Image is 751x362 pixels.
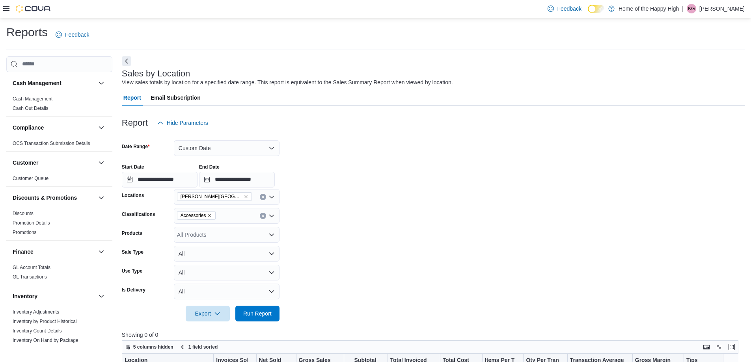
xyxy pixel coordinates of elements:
[177,342,221,352] button: 1 field sorted
[154,115,211,131] button: Hide Parameters
[13,106,48,111] a: Cash Out Details
[174,246,280,262] button: All
[6,139,112,151] div: Compliance
[97,158,106,167] button: Customer
[13,159,95,167] button: Customer
[688,4,695,13] span: KG
[13,309,59,315] a: Inventory Adjustments
[13,292,37,300] h3: Inventory
[13,96,52,102] a: Cash Management
[243,310,272,317] span: Run Report
[244,194,248,199] button: Remove Estevan - Estevan Plaza - Fire & Flower from selection in this group
[13,248,34,256] h3: Finance
[6,263,112,285] div: Finance
[13,79,95,87] button: Cash Management
[122,192,144,199] label: Locations
[122,331,745,339] p: Showing 0 of 0
[174,140,280,156] button: Custom Date
[13,229,37,236] span: Promotions
[13,194,95,202] button: Discounts & Promotions
[13,194,77,202] h3: Discounts & Promotions
[13,328,62,334] a: Inventory Count Details
[190,306,225,321] span: Export
[122,211,155,217] label: Classifications
[619,4,679,13] p: Home of the Happy High
[13,211,34,216] a: Discounts
[13,337,78,343] span: Inventory On Hand by Package
[16,5,51,13] img: Cova
[181,193,242,200] span: [PERSON_NAME][GEOGRAPHIC_DATA] - Fire & Flower
[268,194,275,200] button: Open list of options
[199,164,220,170] label: End Date
[13,159,38,167] h3: Customer
[727,342,736,352] button: Enter fullscreen
[122,56,131,66] button: Next
[13,309,59,315] span: Inventory Adjustments
[13,141,90,146] a: OCS Transaction Submission Details
[52,27,92,43] a: Feedback
[6,94,112,116] div: Cash Management
[13,124,95,132] button: Compliance
[13,79,61,87] h3: Cash Management
[151,90,201,106] span: Email Subscription
[122,230,142,236] label: Products
[13,292,95,300] button: Inventory
[207,213,212,218] button: Remove Accessories from selection in this group
[177,211,216,220] span: Accessories
[122,342,177,352] button: 5 columns hidden
[682,4,684,13] p: |
[122,78,453,87] div: View sales totals by location for a specified date range. This report is equivalent to the Sales ...
[122,268,142,274] label: Use Type
[65,31,89,39] span: Feedback
[97,247,106,256] button: Finance
[188,344,218,350] span: 1 field sorted
[122,249,143,255] label: Sale Type
[6,24,48,40] h1: Reports
[699,4,745,13] p: [PERSON_NAME]
[13,210,34,217] span: Discounts
[260,194,266,200] button: Clear input
[13,230,37,235] a: Promotions
[122,143,150,150] label: Date Range
[13,274,47,280] a: GL Transactions
[6,209,112,240] div: Discounts & Promotions
[97,123,106,132] button: Compliance
[268,213,275,219] button: Open list of options
[122,287,145,293] label: Is Delivery
[174,265,280,280] button: All
[260,213,266,219] button: Clear input
[167,119,208,127] span: Hide Parameters
[13,265,50,270] a: GL Account Totals
[557,5,581,13] span: Feedback
[177,192,252,201] span: Estevan - Estevan Plaza - Fire & Flower
[13,319,77,324] a: Inventory by Product Historical
[13,176,48,181] a: Customer Queue
[268,232,275,238] button: Open list of options
[13,124,44,132] h3: Compliance
[122,69,190,78] h3: Sales by Location
[122,118,148,128] h3: Report
[174,284,280,299] button: All
[13,338,78,343] a: Inventory On Hand by Package
[97,193,106,202] button: Discounts & Promotions
[122,172,198,187] input: Press the down key to open a popover containing a calendar.
[13,220,50,226] a: Promotion Details
[123,90,141,106] span: Report
[122,164,144,170] label: Start Date
[97,291,106,301] button: Inventory
[181,212,206,219] span: Accessories
[588,5,604,13] input: Dark Mode
[199,172,275,187] input: Press the down key to open a popover containing a calendar.
[544,1,584,17] a: Feedback
[13,248,95,256] button: Finance
[235,306,280,321] button: Run Report
[186,306,230,321] button: Export
[133,344,173,350] span: 5 columns hidden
